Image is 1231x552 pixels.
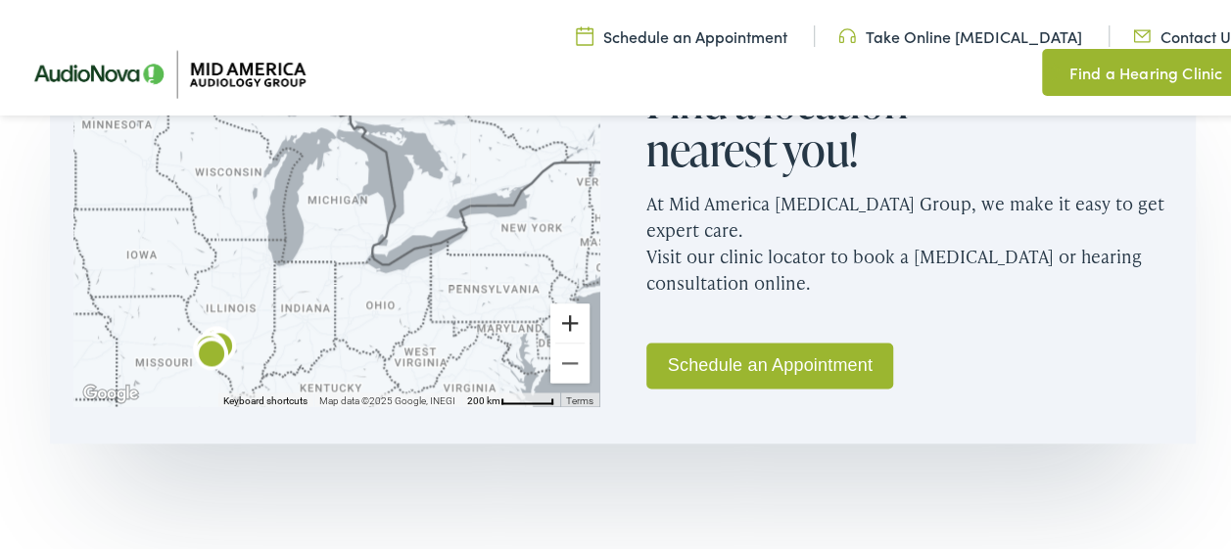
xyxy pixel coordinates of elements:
[838,23,1082,44] a: Take Online [MEDICAL_DATA]
[461,390,560,403] button: Map Scale: 200 km per 51 pixels
[1133,23,1151,44] img: utility icon
[550,300,590,340] button: Zoom in
[467,392,500,403] span: 200 km
[550,341,590,380] button: Zoom out
[646,171,1172,308] p: At Mid America [MEDICAL_DATA] Group, we make it easy to get expert care. Visit our clinic locator...
[646,74,960,171] h2: Find a location nearest you!
[196,322,243,369] div: AudioNova
[319,392,455,403] span: Map data ©2025 Google, INEGI
[193,319,240,366] div: AudioNova
[186,325,233,372] div: AudioNova
[566,392,593,403] a: Terms (opens in new tab)
[576,23,593,44] img: utility icon
[838,23,856,44] img: utility icon
[78,378,143,403] img: Google
[576,23,787,44] a: Schedule an Appointment
[188,330,235,377] div: AudioNova
[646,340,893,386] a: Schedule an Appointment
[78,378,143,403] a: Open this area in Google Maps (opens a new window)
[223,391,308,405] button: Keyboard shortcuts
[1042,58,1060,81] img: utility icon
